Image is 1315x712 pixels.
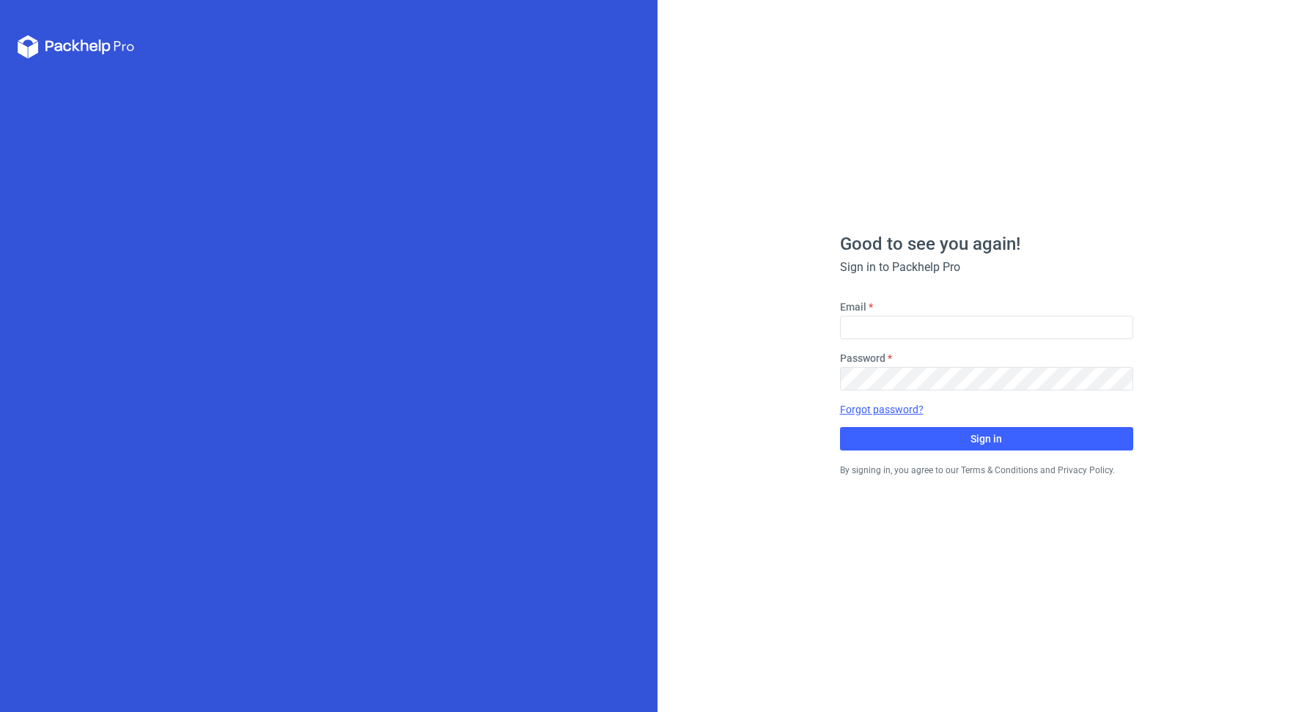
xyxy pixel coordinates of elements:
label: Email [840,300,866,314]
svg: Packhelp Pro [18,35,135,59]
a: Forgot password? [840,402,924,417]
label: Password [840,351,885,366]
h1: Good to see you again! [840,235,1133,253]
div: Sign in to Packhelp Pro [840,259,1133,276]
span: Sign in [970,434,1002,444]
button: Sign in [840,427,1133,450]
small: By signing in, you agree to our Terms & Conditions and Privacy Policy. [840,465,1115,475]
